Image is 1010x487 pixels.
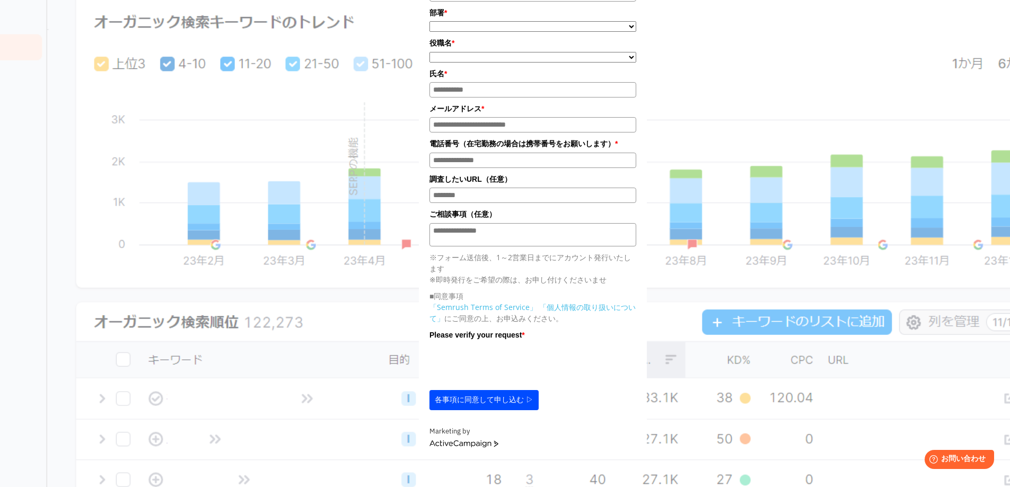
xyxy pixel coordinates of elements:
[429,37,636,49] label: 役職名
[429,173,636,185] label: 調査したいURL（任意）
[429,138,636,149] label: 電話番号（在宅勤務の場合は携帯番号をお願いします）
[429,426,636,437] div: Marketing by
[429,68,636,79] label: 氏名
[916,446,998,475] iframe: Help widget launcher
[429,302,537,312] a: 「Semrush Terms of Service」
[429,302,636,323] a: 「個人情報の取り扱いについて」
[429,302,636,324] p: にご同意の上、お申込みください。
[429,7,636,19] label: 部署
[429,208,636,220] label: ご相談事項（任意）
[429,390,539,410] button: 各事項に同意して申し込む ▷
[429,329,636,341] label: Please verify your request
[429,290,636,302] p: ■同意事項
[429,103,636,114] label: メールアドレス
[429,343,591,385] iframe: reCAPTCHA
[429,252,636,285] p: ※フォーム送信後、1～2営業日までにアカウント発行いたします ※即時発行をご希望の際は、お申し付けくださいませ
